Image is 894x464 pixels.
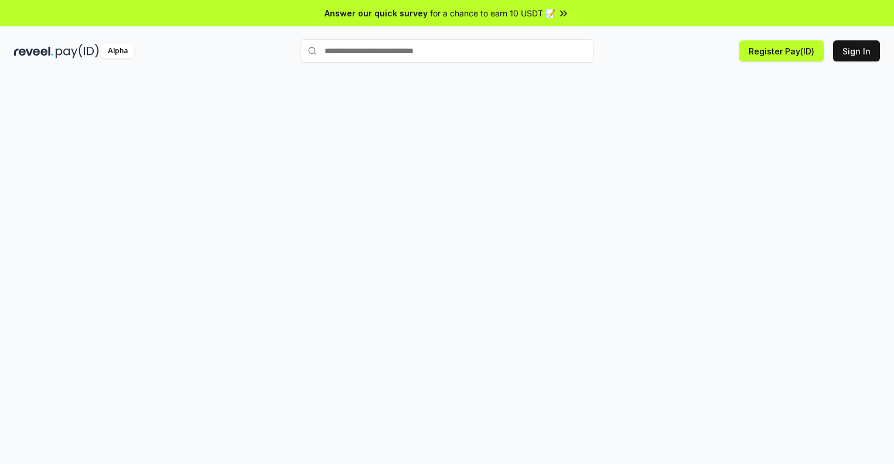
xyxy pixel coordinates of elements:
[739,40,824,61] button: Register Pay(ID)
[56,44,99,59] img: pay_id
[101,44,134,59] div: Alpha
[325,7,428,19] span: Answer our quick survey
[833,40,880,61] button: Sign In
[14,44,53,59] img: reveel_dark
[430,7,555,19] span: for a chance to earn 10 USDT 📝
